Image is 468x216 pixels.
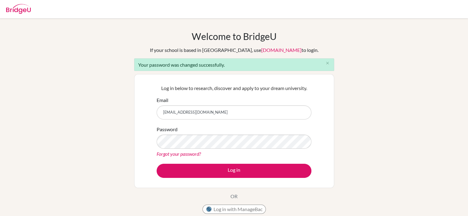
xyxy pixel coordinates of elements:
[134,58,334,71] div: Your password was changed successfully.
[202,205,266,214] button: Log in with ManageBac
[192,31,277,42] h1: Welcome to BridgeU
[157,84,311,92] p: Log in below to research, discover and apply to your dream university.
[261,47,302,53] a: [DOMAIN_NAME]
[157,164,311,178] button: Log in
[157,126,178,133] label: Password
[230,193,238,200] p: OR
[157,151,201,157] a: Forgot your password?
[322,59,334,68] button: Close
[325,61,330,65] i: close
[157,96,168,104] label: Email
[6,4,31,14] img: Bridge-U
[150,46,318,54] div: If your school is based in [GEOGRAPHIC_DATA], use to login.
